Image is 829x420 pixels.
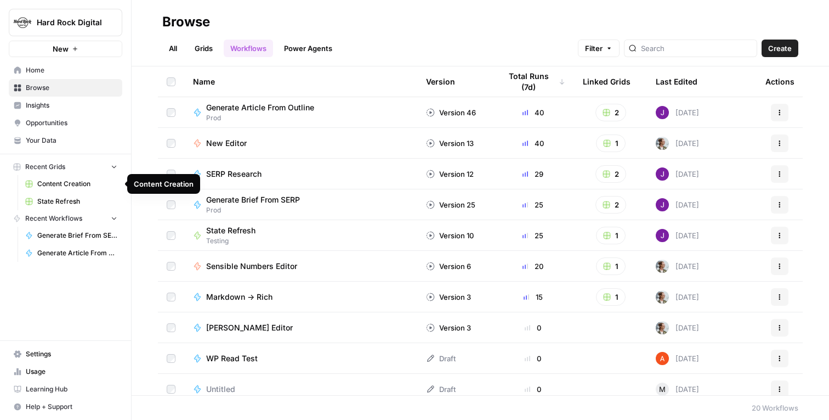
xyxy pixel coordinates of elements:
a: SERP Research [193,169,408,180]
a: Opportunities [9,114,122,132]
div: [DATE] [656,137,699,150]
div: [DATE] [656,321,699,334]
button: Create [762,40,798,57]
div: Linked Grids [583,66,631,97]
a: State Refresh [20,193,122,210]
img: Hard Rock Digital Logo [13,13,32,32]
a: Settings [9,345,122,363]
div: Total Runs (7d) [501,66,565,97]
span: State Refresh [206,225,255,236]
button: New [9,41,122,57]
span: Learning Hub [26,384,117,394]
div: 25 [501,199,565,210]
div: Version 12 [426,169,474,180]
span: Prod [206,205,309,215]
button: 2 [595,104,626,121]
button: Recent Grids [9,159,122,175]
img: nj1ssy6o3lyd6ijko0eoja4aphzn [656,198,669,211]
a: Grids [188,40,219,57]
a: Generate Brief From SERP [20,227,122,244]
a: Power Agents [277,40,339,57]
input: Search [641,43,752,54]
span: SERP Research [206,169,262,180]
a: Untitled [193,384,408,395]
span: Untitled [206,384,235,395]
img: nj1ssy6o3lyd6ijko0eoja4aphzn [656,229,669,242]
a: Workflows [224,40,273,57]
a: Browse [9,79,122,97]
a: Insights [9,97,122,114]
div: Version 10 [426,230,474,241]
button: 1 [596,257,626,275]
div: 40 [501,107,565,118]
button: Workspace: Hard Rock Digital [9,9,122,36]
a: Usage [9,363,122,380]
span: Content Creation [37,179,117,189]
span: Markdown -> Rich [206,292,272,303]
img: nj1ssy6o3lyd6ijko0eoja4aphzn [656,106,669,119]
span: [PERSON_NAME] Editor [206,322,293,333]
div: Actions [765,66,794,97]
a: Home [9,61,122,79]
img: 8ncnxo10g0400pbc1985w40vk6v3 [656,260,669,273]
div: Version 6 [426,261,471,272]
a: New Editor [193,138,408,149]
a: Generate Article From OutlineProd [193,102,408,123]
a: All [162,40,184,57]
div: [DATE] [656,167,699,181]
button: Recent Workflows [9,210,122,227]
div: Version 3 [426,322,471,333]
span: Create [768,43,792,54]
div: 29 [501,169,565,180]
span: Generate Brief From SERP [37,231,117,240]
button: 1 [596,135,626,152]
div: Version 13 [426,138,474,149]
span: Generate Article From Outline [37,248,117,258]
span: Usage [26,367,117,377]
div: 0 [501,353,565,364]
div: [DATE] [656,352,699,365]
span: WP Read Test [206,353,258,364]
button: 1 [596,288,626,306]
div: 40 [501,138,565,149]
a: Generate Brief From SERPProd [193,194,408,215]
span: Home [26,65,117,75]
span: Filter [585,43,603,54]
img: 8ncnxo10g0400pbc1985w40vk6v3 [656,290,669,304]
div: Content Creation [134,178,194,189]
a: Your Data [9,132,122,149]
a: Markdown -> Rich [193,292,408,303]
a: Sensible Numbers Editor [193,261,408,272]
div: 25 [501,230,565,241]
div: Last Edited [656,66,697,97]
span: Recent Workflows [25,214,82,223]
span: Recent Grids [25,162,65,172]
span: Settings [26,349,117,359]
div: Draft [426,384,456,395]
img: cje7zb9ux0f2nqyv5qqgv3u0jxek [656,352,669,365]
span: Prod [206,113,323,123]
div: 20 Workflows [752,402,798,413]
img: nj1ssy6o3lyd6ijko0eoja4aphzn [656,167,669,181]
div: Version [426,66,455,97]
a: State RefreshTesting [193,225,408,246]
span: M [659,384,666,395]
div: [DATE] [656,229,699,242]
span: Help + Support [26,402,117,412]
div: [DATE] [656,290,699,304]
span: Generate Brief From SERP [206,194,300,205]
a: Generate Article From Outline [20,244,122,262]
span: Hard Rock Digital [37,17,103,28]
div: 0 [501,322,565,333]
span: Opportunities [26,118,117,128]
button: 2 [595,196,626,214]
a: Learning Hub [9,380,122,398]
img: 8ncnxo10g0400pbc1985w40vk6v3 [656,321,669,334]
img: 8ncnxo10g0400pbc1985w40vk6v3 [656,137,669,150]
div: Name [193,66,408,97]
div: 0 [501,384,565,395]
button: Help + Support [9,398,122,416]
div: Draft [426,353,456,364]
span: State Refresh [37,197,117,206]
span: Testing [206,236,264,246]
